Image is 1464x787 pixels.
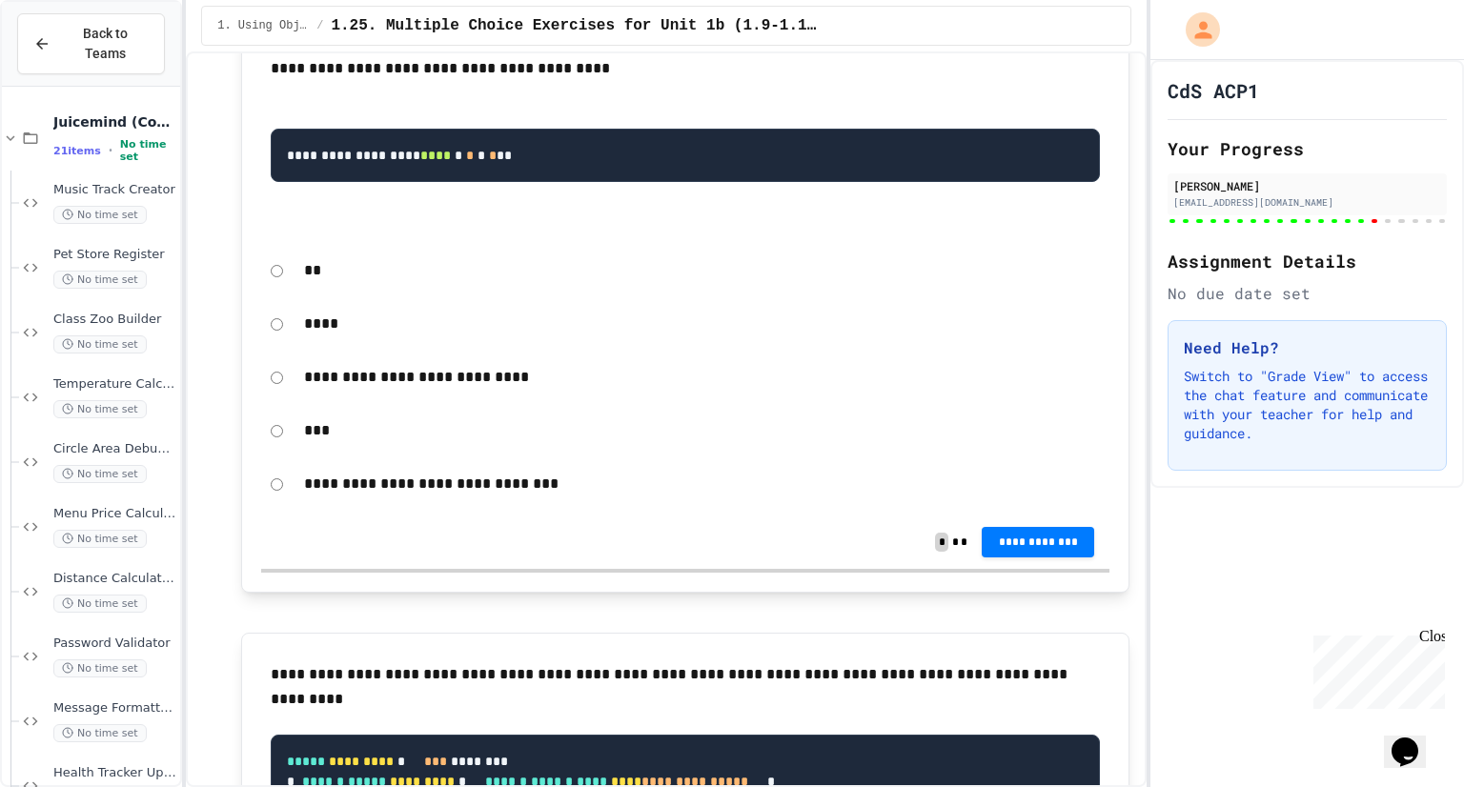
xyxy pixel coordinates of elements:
[53,335,147,353] span: No time set
[53,506,176,522] span: Menu Price Calculator
[316,18,323,33] span: /
[53,376,176,393] span: Temperature Calculator Helper
[53,595,147,613] span: No time set
[53,724,147,742] span: No time set
[1168,135,1447,162] h2: Your Progress
[53,206,147,224] span: No time set
[1184,367,1431,443] p: Switch to "Grade View" to access the chat feature and communicate with your teacher for help and ...
[1173,195,1441,210] div: [EMAIL_ADDRESS][DOMAIN_NAME]
[53,400,147,418] span: No time set
[1173,177,1441,194] div: [PERSON_NAME]
[53,182,176,198] span: Music Track Creator
[53,659,147,677] span: No time set
[53,530,147,548] span: No time set
[1384,711,1445,768] iframe: chat widget
[1184,336,1431,359] h3: Need Help?
[1168,282,1447,305] div: No due date set
[1168,248,1447,274] h2: Assignment Details
[53,636,176,652] span: Password Validator
[109,143,112,158] span: •
[53,113,176,131] span: Juicemind (Completed) Excersizes
[8,8,132,121] div: Chat with us now!Close
[62,24,149,64] span: Back to Teams
[1306,628,1445,709] iframe: chat widget
[53,247,176,263] span: Pet Store Register
[53,465,147,483] span: No time set
[53,312,176,328] span: Class Zoo Builder
[120,138,176,163] span: No time set
[53,145,101,157] span: 21 items
[217,18,309,33] span: 1. Using Objects and Methods
[53,700,176,716] span: Message Formatter Fixer
[1168,77,1259,104] h1: CdS ACP1
[53,571,176,587] span: Distance Calculator Fix
[1166,8,1225,51] div: My Account
[53,441,176,457] span: Circle Area Debugger
[53,765,176,781] span: Health Tracker Update
[53,271,147,289] span: No time set
[331,14,819,37] span: 1.25. Multiple Choice Exercises for Unit 1b (1.9-1.15)
[17,13,165,74] button: Back to Teams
